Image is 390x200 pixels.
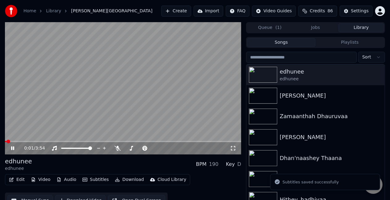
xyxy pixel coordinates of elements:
[340,6,373,17] button: Settings
[280,67,382,76] div: edhunee
[310,8,325,14] span: Credits
[5,157,32,166] div: edhunee
[196,161,207,168] div: BPM
[351,8,369,14] div: Settings
[194,6,223,17] button: Import
[298,6,337,17] button: Credits86
[23,8,153,14] nav: breadcrumb
[237,161,241,168] div: D
[112,175,146,184] button: Download
[247,38,316,47] button: Songs
[80,175,111,184] button: Subtitles
[362,54,371,60] span: Sort
[35,145,45,151] span: 3:54
[5,166,32,172] div: edhunee
[280,91,382,100] div: [PERSON_NAME]
[280,76,382,82] div: edhunee
[6,175,27,184] button: Edit
[280,133,382,142] div: [PERSON_NAME]
[23,8,36,14] a: Home
[226,161,235,168] div: Key
[293,23,338,32] button: Jobs
[209,161,219,168] div: 190
[252,6,296,17] button: Video Guides
[157,177,186,183] div: Cloud Library
[247,23,293,32] button: Queue
[46,8,61,14] a: Library
[328,8,333,14] span: 86
[161,6,191,17] button: Create
[275,25,282,31] span: ( 1 )
[71,8,152,14] span: [PERSON_NAME][GEOGRAPHIC_DATA]
[28,175,53,184] button: Video
[280,154,382,162] div: Dhan'naashey Thaana
[24,145,39,151] div: /
[283,179,339,185] div: Subtitles saved successfully
[316,38,384,47] button: Playlists
[226,6,250,17] button: FAQ
[338,23,384,32] button: Library
[280,112,382,121] div: Zamaanthah Dhauruvaa
[24,145,34,151] span: 0:01
[54,175,79,184] button: Audio
[5,5,17,17] img: youka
